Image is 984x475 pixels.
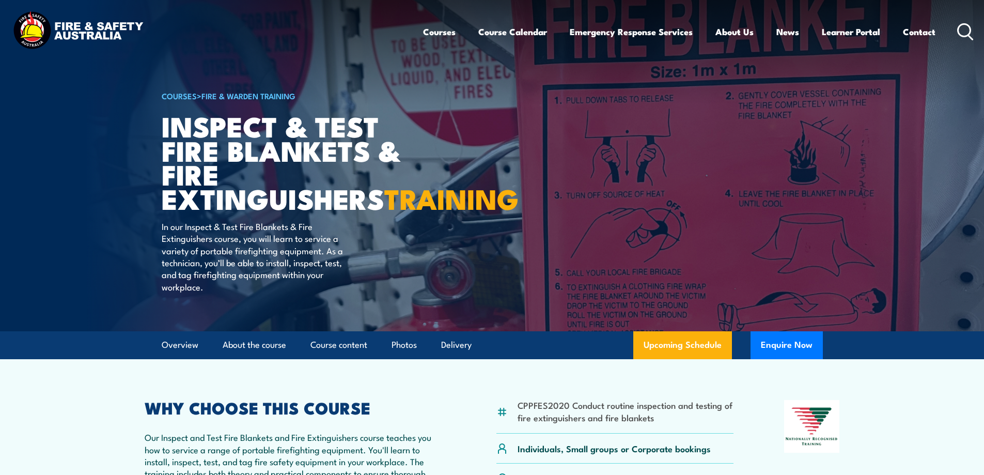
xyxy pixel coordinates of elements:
[570,18,693,45] a: Emergency Response Services
[518,442,711,454] p: Individuals, Small groups or Corporate bookings
[822,18,880,45] a: Learner Portal
[162,114,417,210] h1: Inspect & Test Fire Blankets & Fire Extinguishers
[162,331,198,359] a: Overview
[751,331,823,359] button: Enquire Now
[392,331,417,359] a: Photos
[518,399,734,423] li: CPPFES2020 Conduct routine inspection and testing of fire extinguishers and fire blankets
[201,90,295,101] a: Fire & Warden Training
[784,400,840,453] img: Nationally Recognised Training logo.
[162,89,417,102] h6: >
[478,18,547,45] a: Course Calendar
[162,90,197,101] a: COURSES
[441,331,472,359] a: Delivery
[384,176,519,219] strong: TRAINING
[715,18,754,45] a: About Us
[162,220,350,293] p: In our Inspect & Test Fire Blankets & Fire Extinguishers course, you will learn to service a vari...
[423,18,456,45] a: Courses
[776,18,799,45] a: News
[903,18,935,45] a: Contact
[223,331,286,359] a: About the course
[145,400,446,415] h2: WHY CHOOSE THIS COURSE
[633,331,732,359] a: Upcoming Schedule
[310,331,367,359] a: Course content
